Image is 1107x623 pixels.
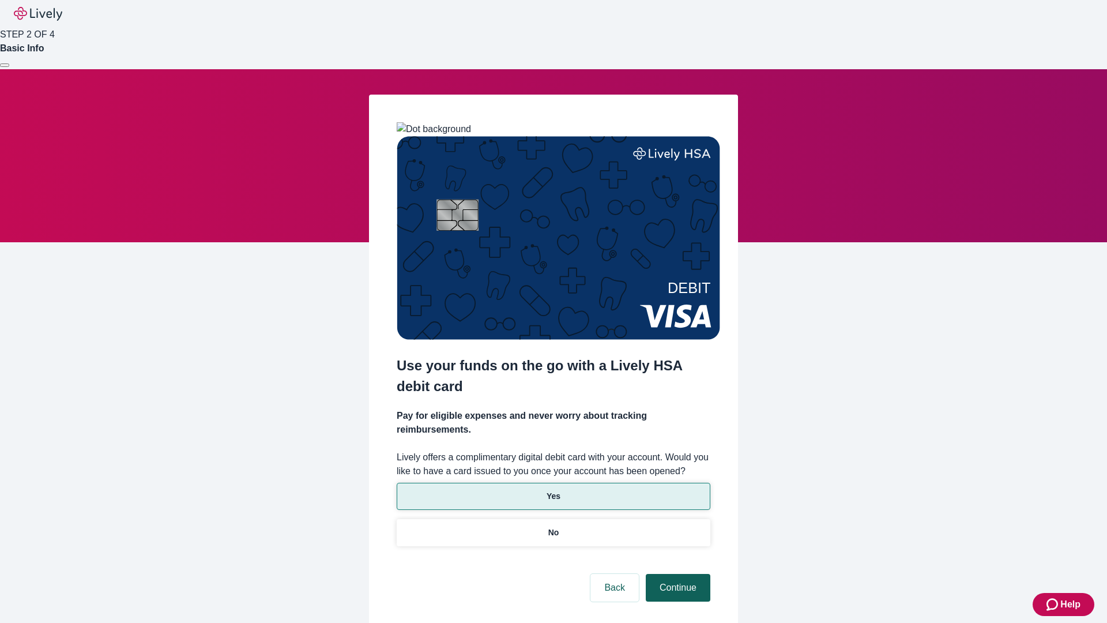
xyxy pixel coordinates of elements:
[590,574,639,602] button: Back
[397,355,710,397] h2: Use your funds on the go with a Lively HSA debit card
[397,519,710,546] button: No
[397,451,710,478] label: Lively offers a complimentary digital debit card with your account. Would you like to have a card...
[646,574,710,602] button: Continue
[397,136,720,340] img: Debit card
[397,122,471,136] img: Dot background
[14,7,62,21] img: Lively
[1046,598,1060,611] svg: Zendesk support icon
[1060,598,1080,611] span: Help
[397,409,710,437] h4: Pay for eligible expenses and never worry about tracking reimbursements.
[547,490,560,502] p: Yes
[548,527,559,539] p: No
[397,483,710,510] button: Yes
[1033,593,1094,616] button: Zendesk support iconHelp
